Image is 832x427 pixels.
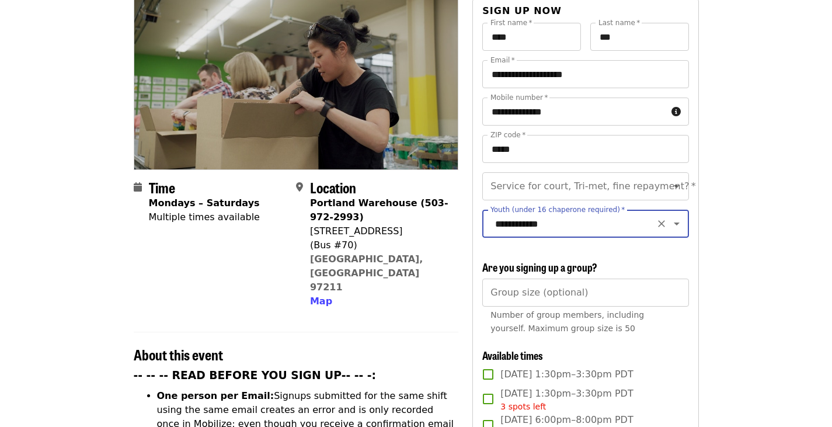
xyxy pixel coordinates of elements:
input: Last name [590,23,689,51]
button: Map [310,294,332,308]
label: Last name [598,19,640,26]
span: [DATE] 1:30pm–3:30pm PDT [500,367,633,381]
span: Number of group members, including yourself. Maximum group size is 50 [490,310,644,333]
strong: Mondays – Saturdays [149,197,260,209]
strong: Portland Warehouse (503-972-2993) [310,197,448,223]
strong: -- -- -- READ BEFORE YOU SIGN UP-- -- -: [134,369,377,381]
i: circle-info icon [671,106,681,117]
input: [object Object] [482,279,688,307]
span: Time [149,177,175,197]
span: Location [310,177,356,197]
input: Email [482,60,688,88]
span: Sign up now [482,5,562,16]
span: Available times [482,348,543,363]
span: About this event [134,344,223,364]
span: Are you signing up a group? [482,259,597,275]
label: Email [490,57,515,64]
input: Mobile number [482,98,666,126]
div: [STREET_ADDRESS] [310,224,449,238]
span: 3 spots left [500,402,546,411]
div: (Bus #70) [310,238,449,252]
i: map-marker-alt icon [296,182,303,193]
a: [GEOGRAPHIC_DATA], [GEOGRAPHIC_DATA] 97211 [310,254,423,293]
span: Map [310,296,332,307]
strong: One person per Email: [157,390,274,401]
button: Open [669,216,685,232]
button: Open [669,178,685,195]
button: Clear [653,216,670,232]
label: First name [490,19,532,26]
label: Mobile number [490,94,548,101]
i: calendar icon [134,182,142,193]
label: ZIP code [490,131,525,138]
div: Multiple times available [149,210,260,224]
span: [DATE] 1:30pm–3:30pm PDT [500,387,633,413]
input: ZIP code [482,135,688,163]
input: First name [482,23,581,51]
label: Youth (under 16 chaperone required) [490,206,625,213]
